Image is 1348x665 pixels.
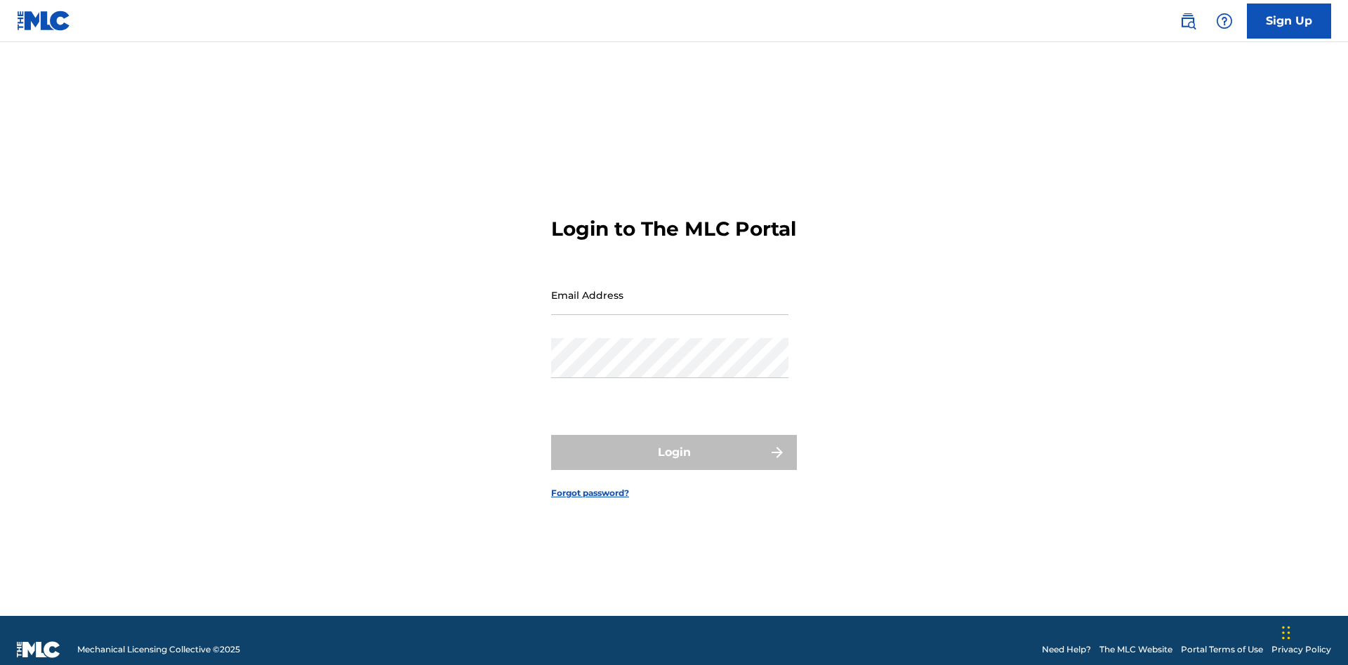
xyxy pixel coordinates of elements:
img: help [1216,13,1233,29]
img: logo [17,641,60,658]
img: MLC Logo [17,11,71,31]
a: Sign Up [1247,4,1331,39]
a: Portal Terms of Use [1181,643,1263,656]
a: Forgot password? [551,487,629,499]
a: The MLC Website [1099,643,1172,656]
img: search [1179,13,1196,29]
a: Public Search [1174,7,1202,35]
iframe: Chat Widget [1278,598,1348,665]
div: Help [1210,7,1238,35]
span: Mechanical Licensing Collective © 2025 [77,643,240,656]
div: Drag [1282,612,1290,654]
a: Privacy Policy [1271,643,1331,656]
h3: Login to The MLC Portal [551,217,796,241]
a: Need Help? [1042,643,1091,656]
